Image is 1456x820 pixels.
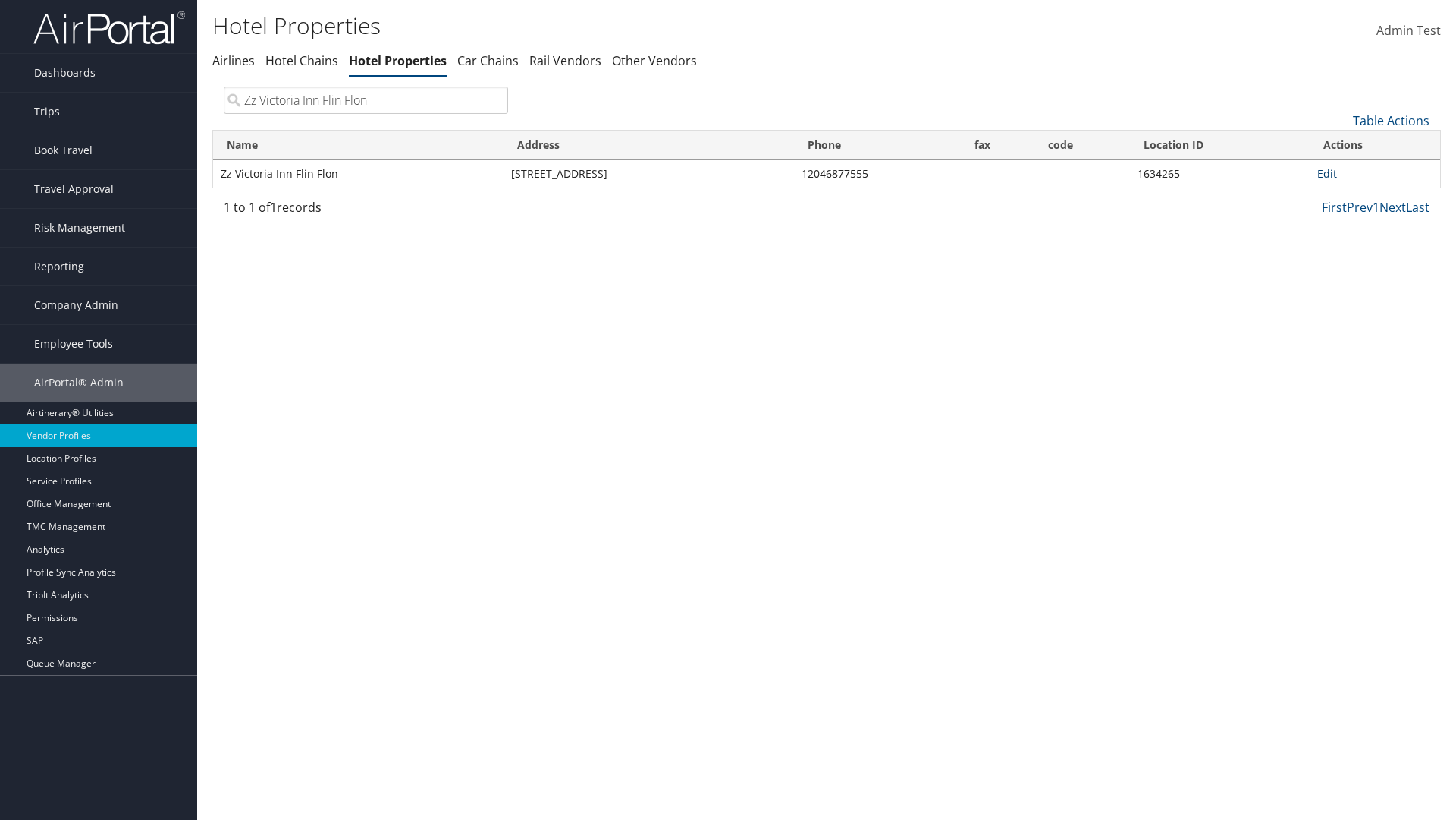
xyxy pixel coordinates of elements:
[34,364,124,402] span: AirPortal® Admin
[1130,160,1310,188] td: 1634265
[1353,112,1429,129] a: Table Actions
[1130,131,1310,160] th: Location ID: activate to sort column ascending
[212,52,255,69] a: Airlines
[1373,199,1379,216] a: 1
[34,325,113,363] span: Employee Tools
[1376,8,1441,55] a: Admin Test
[1406,199,1429,216] a: Last
[33,10,185,46] img: airportal-logo.png
[34,93,60,131] span: Trips
[1376,22,1441,39] span: Admin Test
[1310,131,1440,160] th: Actions
[457,52,519,69] a: Car Chains
[34,170,114,208] span: Travel Approval
[612,52,697,69] a: Other Vendors
[270,199,277,216] span: 1
[504,160,794,188] td: [STREET_ADDRESS]
[34,209,125,247] span: Risk Management
[212,10,1031,42] h1: Hotel Properties
[213,160,504,188] td: Zz Victoria Inn Flin Flon
[1317,166,1337,181] a: Edit
[213,131,504,160] th: Name: activate to sort column ascending
[504,131,794,160] th: Address: activate to sort column ascending
[34,286,118,324] span: Company Admin
[265,52,338,69] a: Hotel Chains
[794,160,961,188] td: 12046877555
[224,198,508,224] div: 1 to 1 of records
[1034,131,1130,160] th: code: activate to sort column ascending
[529,52,601,69] a: Rail Vendors
[794,131,961,160] th: Phone: activate to sort column ascending
[1322,199,1347,216] a: First
[34,248,84,285] span: Reporting
[1379,199,1406,216] a: Next
[349,52,447,69] a: Hotel Properties
[34,54,96,92] span: Dashboards
[224,87,508,114] input: Search
[1347,199,1373,216] a: Prev
[34,131,93,169] span: Book Travel
[961,131,1034,160] th: fax: activate to sort column ascending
